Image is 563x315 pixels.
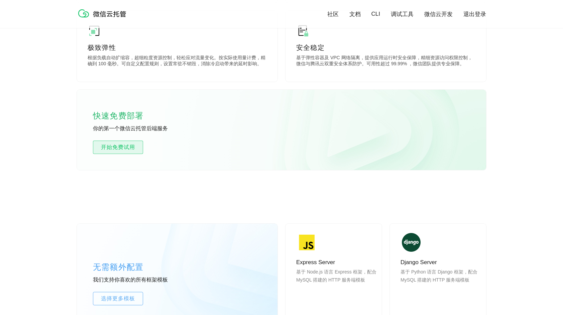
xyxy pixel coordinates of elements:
span: 选择更多模板 [93,295,143,303]
a: CLI [371,11,380,17]
p: 极致弹性 [88,43,267,52]
a: 调试工具 [391,10,414,18]
p: 根据负载自动扩缩容，超细粒度资源控制，轻松应对流量变化。按实际使用量计费，精确到 100 毫秒。可自定义配置规则，设置常驻不销毁，消除冷启动带来的延时影响。 [88,55,267,68]
a: 微信云托管 [77,15,130,21]
p: 安全稳定 [296,43,475,52]
p: 你的第一个微信云托管后端服务 [93,125,193,133]
a: 社区 [327,10,339,18]
a: 退出登录 [463,10,486,18]
p: 基于 Node.js 语言 Express 框架，配合 MySQL 搭建的 HTTP 服务端模板 [296,268,376,300]
p: 快速免费部署 [93,109,160,123]
p: 基于 Python 语言 Django 框架，配合 MySQL 搭建的 HTTP 服务端模板 [401,268,481,300]
p: Django Server [401,258,481,266]
span: 开始免费试用 [93,143,143,151]
img: 微信云托管 [77,7,130,20]
p: 无需额外配置 [93,260,193,274]
p: 我们支持你喜欢的所有框架模板 [93,277,193,284]
p: 基于弹性容器及 VPC 网络隔离，提供应用运行时安全保障，精细资源访问权限控制，微信与腾讯云双重安全体系防护。可用性超过 99.99% ，微信团队提供专业保障。 [296,55,475,68]
p: Express Server [296,258,376,266]
a: 文档 [349,10,361,18]
a: 微信云开发 [424,10,453,18]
